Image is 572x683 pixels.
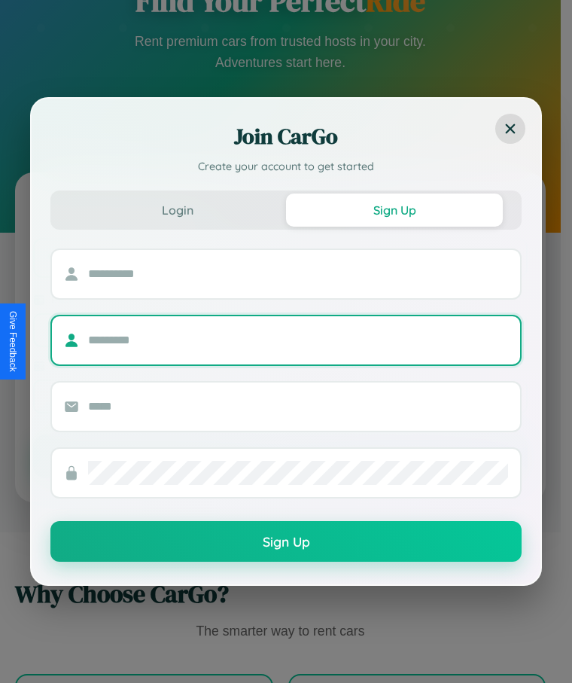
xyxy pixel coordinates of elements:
[69,194,286,227] button: Login
[8,311,18,372] div: Give Feedback
[286,194,503,227] button: Sign Up
[50,159,522,175] p: Create your account to get started
[50,521,522,562] button: Sign Up
[50,121,522,151] h2: Join CarGo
